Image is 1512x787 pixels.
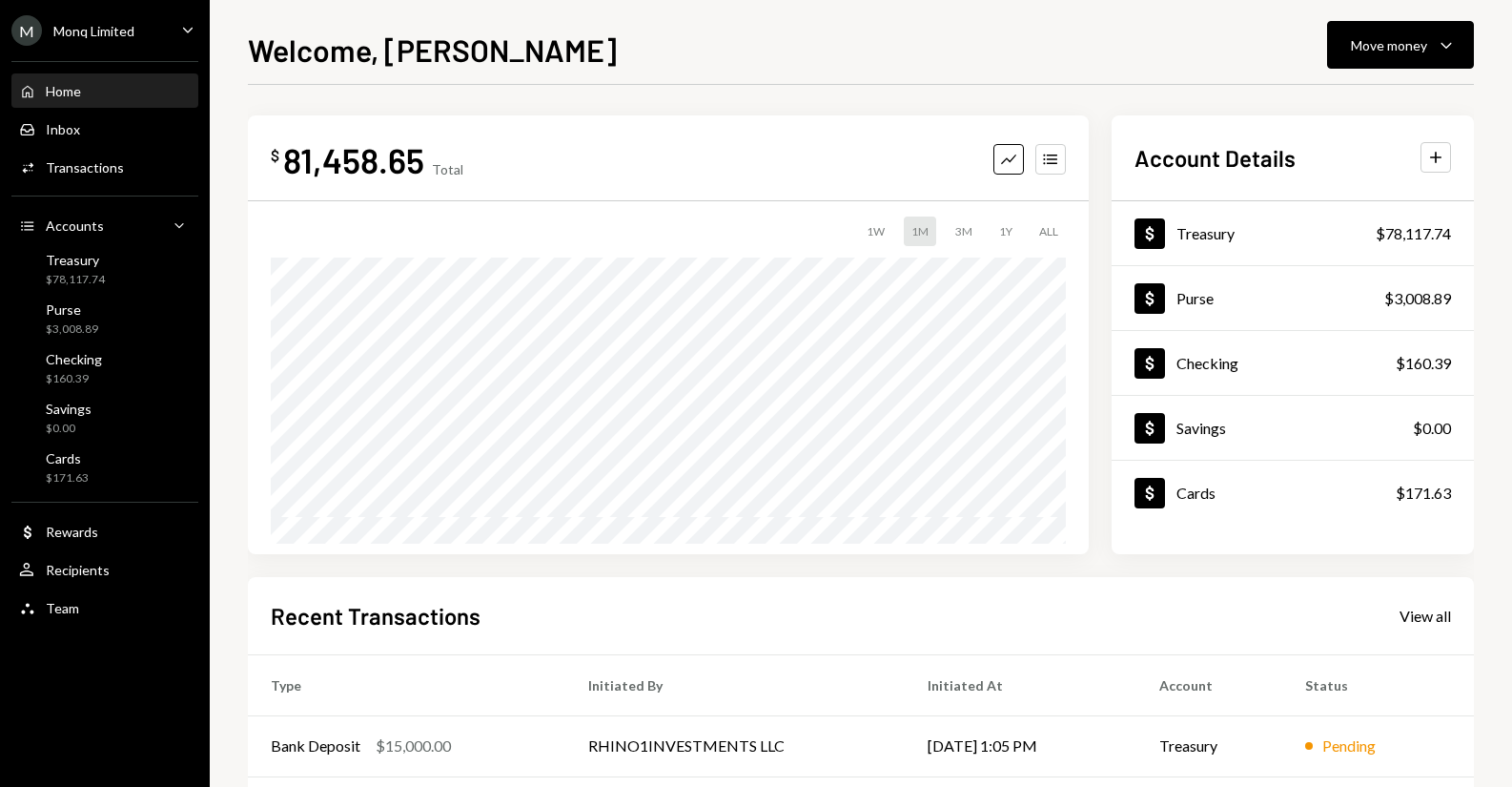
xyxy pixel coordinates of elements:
td: [DATE] 1:05 PM [905,715,1136,777]
div: Checking [1176,354,1238,372]
div: Pending [1322,735,1376,757]
a: Checking$160.39 [1112,331,1474,395]
th: Initiated At [905,654,1136,715]
div: Monq Limited [53,23,134,39]
div: Total [432,161,463,177]
div: Team [46,600,79,616]
div: Savings [1176,419,1226,437]
a: Accounts [11,208,198,242]
div: Rewards [46,524,98,540]
a: Transactions [11,150,198,184]
div: View all [1400,607,1451,626]
a: Inbox [11,112,198,146]
div: Purse [1176,289,1214,307]
a: Checking$160.39 [11,345,198,391]
div: $78,117.74 [1376,222,1451,245]
div: Bank Deposit [271,735,360,757]
th: Type [248,654,565,715]
a: Home [11,73,198,108]
h1: Welcome, [PERSON_NAME] [248,31,617,69]
div: $160.39 [1396,352,1451,375]
h2: Recent Transactions [271,600,480,632]
div: 1W [859,217,892,246]
div: M [11,15,42,46]
a: Recipients [11,552,198,587]
div: $15,000.00 [376,735,451,757]
div: 81,458.65 [283,138,424,181]
a: Cards$171.63 [11,445,198,490]
div: Cards [46,450,89,466]
div: $171.63 [46,470,89,487]
a: Savings$0.00 [11,395,198,441]
div: Recipients [46,562,110,578]
a: Purse$3,008.89 [11,296,198,342]
div: $160.39 [46,371,102,387]
td: Treasury [1136,715,1282,777]
a: Rewards [11,514,198,549]
a: Savings$0.00 [1112,396,1474,460]
div: Home [46,83,81,99]
a: Treasury$78,117.74 [1112,201,1474,265]
th: Account [1136,654,1282,715]
a: Purse$3,008.89 [1112,266,1474,330]
td: RHINO1INVESTMENTS LLC [565,715,906,777]
div: 1Y [991,217,1020,246]
th: Initiated By [565,654,906,715]
a: Treasury$78,117.74 [11,246,198,292]
button: Move money [1327,21,1474,69]
a: Team [11,590,198,625]
div: $171.63 [1396,482,1451,505]
div: Inbox [46,121,80,137]
div: Accounts [46,217,104,234]
a: Cards$171.63 [1112,461,1474,525]
div: Purse [46,301,98,318]
div: $3,008.89 [1384,287,1451,310]
div: $78,117.74 [46,272,105,288]
div: Treasury [46,252,105,268]
div: 3M [948,217,980,246]
div: $ [271,146,279,165]
div: Treasury [1176,224,1235,242]
th: Status [1282,654,1474,715]
a: View all [1400,605,1451,626]
div: $0.00 [46,421,92,437]
div: Move money [1351,35,1427,55]
h2: Account Details [1134,142,1296,174]
div: $0.00 [1413,417,1451,440]
div: Cards [1176,484,1216,502]
div: Savings [46,401,92,417]
div: ALL [1032,217,1066,246]
div: Checking [46,351,102,367]
div: 1M [904,217,936,246]
div: Transactions [46,159,124,176]
div: $3,008.89 [46,321,98,338]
